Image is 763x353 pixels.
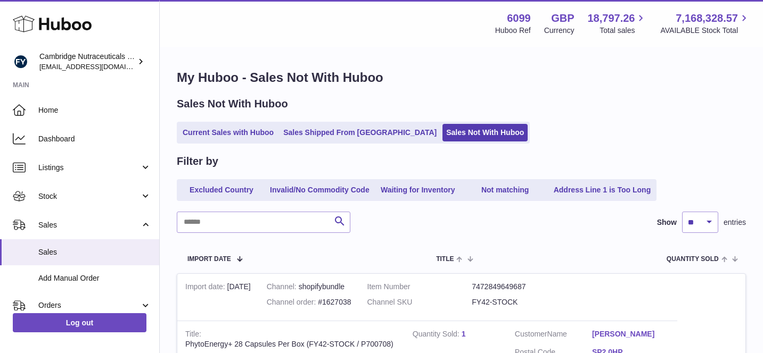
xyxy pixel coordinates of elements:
strong: GBP [551,11,574,26]
a: 1 [462,330,466,338]
strong: Quantity Sold [413,330,462,341]
span: Import date [187,256,231,263]
a: Address Line 1 is Too Long [550,181,655,199]
span: Home [38,105,151,115]
div: Cambridge Nutraceuticals Ltd [39,52,135,72]
h2: Sales Not With Huboo [177,97,288,111]
span: 7,168,328.57 [676,11,738,26]
dt: Item Number [367,282,472,292]
div: #1627038 [267,297,351,307]
h2: Filter by [177,154,218,169]
strong: Channel [267,282,299,293]
dd: FY42-STOCK [472,297,577,307]
span: Orders [38,300,140,310]
a: Current Sales with Huboo [179,124,277,141]
dt: Name [515,329,592,342]
a: Log out [13,313,146,332]
h1: My Huboo - Sales Not With Huboo [177,69,746,86]
strong: Title [185,330,201,341]
a: 7,168,328.57 AVAILABLE Stock Total [660,11,750,36]
a: [PERSON_NAME] [592,329,669,339]
a: Sales Not With Huboo [442,124,528,141]
a: Sales Shipped From [GEOGRAPHIC_DATA] [280,124,440,141]
strong: Channel order [267,298,318,309]
span: Sales [38,247,151,257]
span: AVAILABLE Stock Total [660,26,750,36]
dt: Channel SKU [367,297,472,307]
strong: 6099 [507,11,531,26]
div: PhytoEnergy+ 28 Capsules Per Box (FY42-STOCK / P700708) [185,339,397,349]
div: Huboo Ref [495,26,531,36]
span: Add Manual Order [38,273,151,283]
span: Sales [38,220,140,230]
span: Stock [38,191,140,201]
strong: Import date [185,282,227,293]
a: Invalid/No Commodity Code [266,181,373,199]
a: Excluded Country [179,181,264,199]
span: Customer [515,330,547,338]
span: Dashboard [38,134,151,144]
td: [DATE] [177,274,259,321]
a: Not matching [463,181,548,199]
span: Listings [38,163,140,173]
span: [EMAIL_ADDRESS][DOMAIN_NAME] [39,62,157,71]
span: Quantity Sold [667,256,719,263]
a: Waiting for Inventory [375,181,461,199]
span: entries [724,217,746,228]
div: shopifybundle [267,282,351,292]
span: Total sales [600,26,647,36]
img: huboo@camnutra.com [13,54,29,70]
label: Show [657,217,677,228]
span: Title [436,256,454,263]
dd: 7472849649687 [472,282,577,292]
div: Currency [544,26,575,36]
a: 18,797.26 Total sales [587,11,647,36]
span: 18,797.26 [587,11,635,26]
